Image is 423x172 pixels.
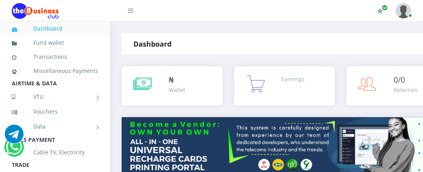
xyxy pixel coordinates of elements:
[377,8,383,14] i: Renew/Upgrade Subscription
[394,74,405,85] span: 0/0
[382,5,388,11] span: Renew/Upgrade Subscription
[12,143,98,161] a: Cable TV, Electricity
[12,3,59,19] img: Logo
[6,143,22,156] a: Chat for support
[12,117,98,136] a: Data
[396,3,411,18] img: User
[234,66,335,105] a: Earnings
[12,20,98,38] a: Dashboard
[12,48,98,66] a: Transactions
[5,130,24,143] a: Chat for support
[12,103,98,121] a: Vouchers
[12,34,98,52] a: Fund wallet
[169,86,185,94] div: Wallet
[281,75,304,83] div: Earnings
[12,62,98,80] a: Miscellaneous Payments
[394,86,418,94] div: Referrals
[169,74,185,86] div: ₦
[12,87,98,107] a: VTU
[122,66,222,105] a: ₦ Wallet
[133,39,171,49] strong: Dashboard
